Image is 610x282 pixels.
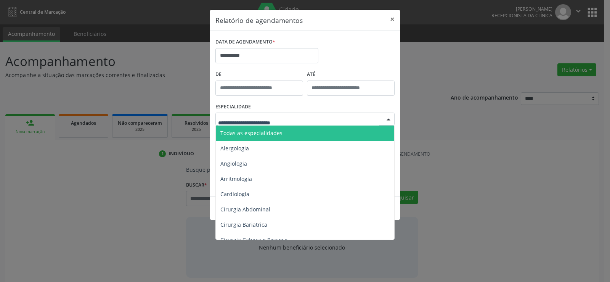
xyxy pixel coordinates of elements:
label: ATÉ [307,69,395,81]
span: Cardiologia [220,190,249,198]
button: Close [385,10,400,29]
span: Angiologia [220,160,247,167]
span: Cirurgia Bariatrica [220,221,267,228]
h5: Relatório de agendamentos [215,15,303,25]
label: ESPECIALIDADE [215,101,251,113]
span: Alergologia [220,145,249,152]
span: Cirurgia Cabeça e Pescoço [220,236,287,243]
span: Todas as especialidades [220,129,283,137]
span: Cirurgia Abdominal [220,206,270,213]
label: De [215,69,303,81]
label: DATA DE AGENDAMENTO [215,36,275,48]
span: Arritmologia [220,175,252,182]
